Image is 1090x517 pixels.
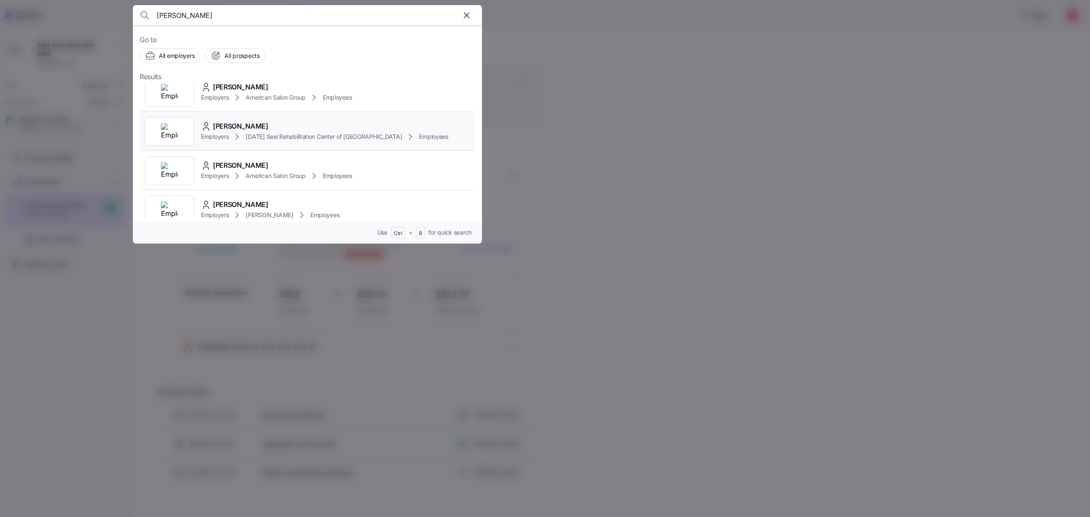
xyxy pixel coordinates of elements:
span: Employees [310,211,339,219]
span: Employers [201,172,229,180]
span: Employers [201,132,229,141]
span: Employees [323,93,352,102]
img: Employer logo [161,162,178,179]
span: Employers [201,211,229,219]
span: Ctrl [394,230,402,237]
span: All prospects [224,52,259,60]
span: Go to [140,34,475,45]
span: B [419,230,422,237]
span: [PERSON_NAME] [213,160,268,171]
img: Employer logo [161,84,178,101]
button: All prospects [205,49,265,63]
span: Results [140,72,161,82]
span: [PERSON_NAME] [213,82,268,92]
img: Employer logo [161,123,178,140]
span: [PERSON_NAME] [213,121,268,132]
span: [PERSON_NAME] [246,211,293,219]
span: Employers [201,93,229,102]
span: for quick search [428,228,472,237]
span: American Salon Group [246,93,305,102]
span: Use [377,228,387,237]
span: + [409,228,413,237]
span: American Salon Group [246,172,305,180]
span: All employers [159,52,195,60]
span: [PERSON_NAME] [213,199,268,210]
span: Employees [419,132,448,141]
span: Employees [323,172,352,180]
span: [DATE] Seal Rehabilitation Center of [GEOGRAPHIC_DATA] [246,132,402,141]
img: Employer logo [161,201,178,218]
button: All employers [140,49,200,63]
